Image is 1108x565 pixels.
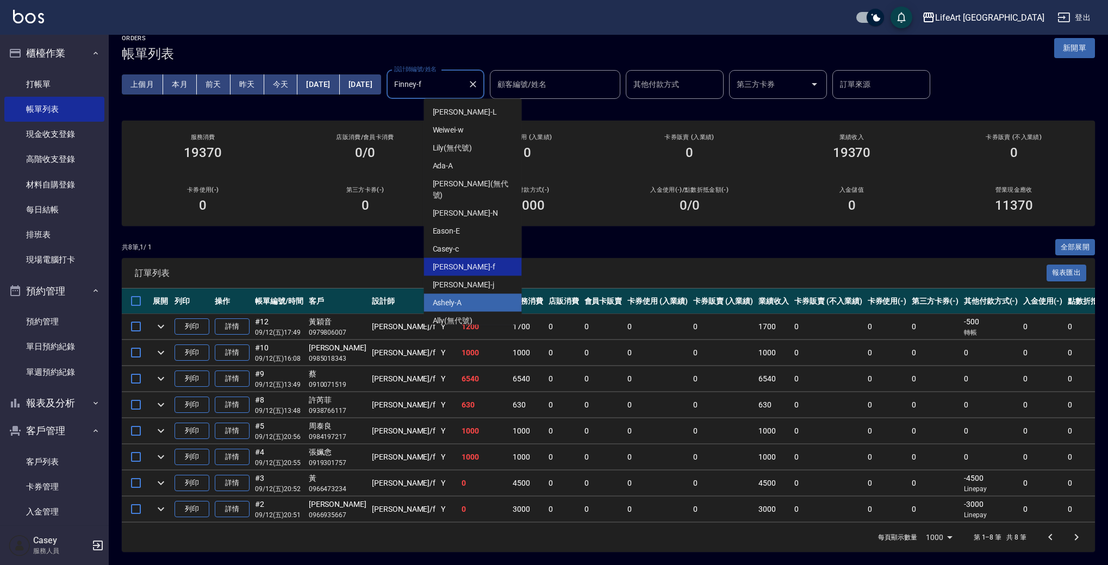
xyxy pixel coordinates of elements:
[433,297,462,309] span: Ashely -A
[961,497,1021,522] td: -3000
[4,122,104,147] a: 現金收支登錄
[582,366,625,392] td: 0
[510,314,546,340] td: 1700
[309,499,366,510] div: [PERSON_NAME]
[582,392,625,418] td: 0
[4,39,104,67] button: 櫃檯作業
[4,417,104,445] button: 客戶管理
[690,470,756,496] td: 0
[459,314,510,340] td: 1200
[433,315,473,327] span: Ally (無代號)
[215,318,250,335] a: 詳情
[309,316,366,328] div: 黃穎音
[510,497,546,522] td: 3000
[309,432,366,442] p: 0984197217
[252,366,306,392] td: #9
[4,334,104,359] a: 單日預約紀錄
[1020,314,1065,340] td: 0
[756,340,792,366] td: 1000
[433,142,472,154] span: Lily (無代號)
[175,318,209,335] button: 列印
[122,35,174,42] h2: ORDERS
[4,277,104,305] button: 預約管理
[510,444,546,470] td: 1000
[255,328,303,337] p: 09/12 (五) 17:49
[690,314,756,340] td: 0
[909,418,961,444] td: 0
[438,314,459,340] td: Y
[961,444,1021,470] td: 0
[909,444,961,470] td: 0
[909,288,961,314] th: 第三方卡券(-)
[122,46,174,61] h3: 帳單列表
[438,470,459,496] td: Y
[546,470,582,496] td: 0
[4,309,104,334] a: 預約管理
[459,366,510,392] td: 6540
[369,418,438,444] td: [PERSON_NAME] /f
[4,449,104,474] a: 客戶列表
[582,470,625,496] td: 0
[175,423,209,440] button: 列印
[4,197,104,222] a: 每日結帳
[255,458,303,468] p: 09/12 (五) 20:55
[909,366,961,392] td: 0
[150,288,172,314] th: 展開
[680,198,700,213] h3: 0 /0
[909,497,961,522] td: 0
[433,160,453,172] span: Ada -A
[309,420,366,432] div: 周泰良
[215,423,250,440] a: 詳情
[1054,42,1095,53] a: 新開單
[135,186,271,193] h2: 卡券使用(-)
[806,76,823,93] button: Open
[255,484,303,494] p: 09/12 (五) 20:52
[792,366,864,392] td: 0
[433,124,464,136] span: Weiwei -w
[215,371,250,387] a: 詳情
[1020,288,1065,314] th: 入金使用(-)
[546,444,582,470] td: 0
[961,470,1021,496] td: -4500
[625,470,690,496] td: 0
[621,134,757,141] h2: 卡券販賣 (入業績)
[252,314,306,340] td: #12
[625,288,690,314] th: 卡券使用 (入業績)
[252,497,306,522] td: #2
[510,366,546,392] td: 6540
[909,314,961,340] td: 0
[252,444,306,470] td: #4
[4,474,104,499] a: 卡券管理
[1020,470,1065,496] td: 0
[175,344,209,361] button: 列印
[459,134,595,141] h2: 卡券使用 (入業績)
[175,501,209,518] button: 列印
[964,328,1018,337] p: 轉帳
[686,145,693,160] h3: 0
[153,449,169,465] button: expand row
[215,501,250,518] a: 詳情
[309,484,366,494] p: 0966473234
[122,74,163,95] button: 上個月
[433,208,498,219] span: [PERSON_NAME] -N
[909,470,961,496] td: 0
[918,7,1049,29] button: LifeArt [GEOGRAPHIC_DATA]
[309,342,366,354] div: [PERSON_NAME]
[465,77,481,92] button: Clear
[175,475,209,492] button: 列印
[891,7,912,28] button: save
[546,288,582,314] th: 店販消費
[625,418,690,444] td: 0
[582,314,625,340] td: 0
[510,198,545,213] h3: -8000
[625,392,690,418] td: 0
[961,340,1021,366] td: 0
[369,314,438,340] td: [PERSON_NAME] /f
[546,418,582,444] td: 0
[175,397,209,413] button: 列印
[9,535,30,556] img: Person
[309,473,366,484] div: 黃
[153,423,169,439] button: expand row
[4,389,104,417] button: 報表及分析
[909,392,961,418] td: 0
